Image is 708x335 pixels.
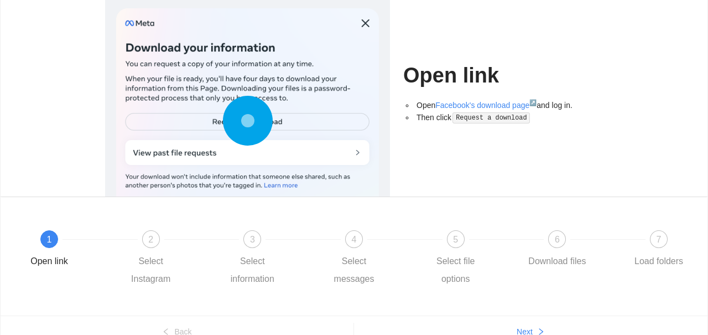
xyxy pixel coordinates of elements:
div: 7Load folders [627,230,691,270]
code: Request a download [452,112,530,123]
span: 2 [148,235,153,244]
span: 6 [555,235,560,244]
span: 1 [47,235,52,244]
div: 6Download files [525,230,627,270]
li: Open and log in. [414,99,603,111]
div: Load folders [634,252,683,270]
span: 5 [453,235,458,244]
span: 3 [250,235,255,244]
div: 2Select Instagram [119,230,221,288]
div: 3Select information [220,230,322,288]
li: Then click [414,111,603,124]
div: Select information [220,252,284,288]
sup: ↗ [529,99,537,106]
div: 1Open link [17,230,119,270]
div: Select Instagram [119,252,183,288]
div: 4Select messages [322,230,424,288]
div: Select file options [424,252,488,288]
h1: Open link [403,63,603,89]
div: 5Select file options [424,230,525,288]
span: 4 [352,235,357,244]
div: Download files [528,252,586,270]
a: Facebook's download page↗ [435,101,537,110]
div: Open link [30,252,68,270]
span: 7 [657,235,662,244]
div: Select messages [322,252,386,288]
